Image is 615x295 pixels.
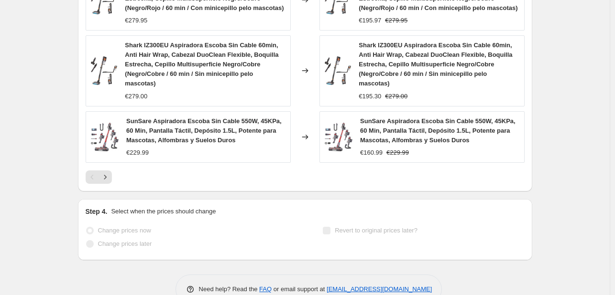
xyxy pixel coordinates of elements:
div: €279.95 [125,16,147,25]
nav: Pagination [86,170,112,184]
div: €195.97 [359,16,381,25]
p: Select when the prices should change [111,207,216,216]
span: Change prices later [98,240,152,247]
button: Next [99,170,112,184]
span: Shark IZ300EU Aspiradora Escoba Sin Cable 60min, Anti Hair Wrap, Cabezal DuoClean Flexible, Boqui... [359,42,512,87]
span: Need help? Read the [199,285,260,293]
span: Change prices now [98,227,151,234]
img: 71DQ4RaD0jL._AC_SL1500_80x.jpg [91,56,118,85]
strike: €279.00 [385,92,407,101]
div: €160.99 [360,148,383,158]
div: €279.00 [125,92,147,101]
img: 81oAOfUqbkL._AC_SL1500_80x.jpg [91,123,119,151]
span: or email support at [272,285,327,293]
div: €229.99 [126,148,149,158]
a: [EMAIL_ADDRESS][DOMAIN_NAME] [327,285,432,293]
h2: Step 4. [86,207,108,216]
a: FAQ [259,285,272,293]
span: Shark IZ300EU Aspiradora Escoba Sin Cable 60min, Anti Hair Wrap, Cabezal DuoClean Flexible, Boqui... [125,42,278,87]
strike: €229.99 [386,148,409,158]
span: Revert to original prices later? [335,227,417,234]
img: 71DQ4RaD0jL._AC_SL1500_80x.jpg [325,56,351,85]
strike: €279.95 [385,16,407,25]
span: SunSare Aspiradora Escoba Sin Cable 550W, 45KPa, 60 Min, Pantalla Táctil, Depósito 1.5L, Potente ... [360,117,516,144]
img: 81oAOfUqbkL._AC_SL1500_80x.jpg [325,123,353,151]
div: €195.30 [359,92,381,101]
span: SunSare Aspiradora Escoba Sin Cable 550W, 45KPa, 60 Min, Pantalla Táctil, Depósito 1.5L, Potente ... [126,117,282,144]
